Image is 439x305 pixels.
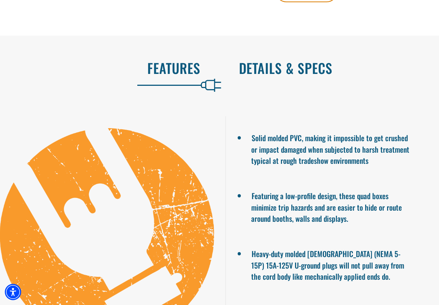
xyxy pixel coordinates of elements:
h2: Details & Specs [239,60,424,76]
li: Solid molded PVC, making it impossible to get crushed or impact damaged when subjected to harsh t... [251,130,413,166]
div: Accessibility Menu [5,284,21,300]
li: Heavy-duty molded [DEMOGRAPHIC_DATA] (NEMA 5-15P) 15A-125V U-ground plugs will not pull away from... [251,246,413,282]
li: Featuring a low-profile design, these quad boxes minimize trip hazards and are easier to hide or ... [251,188,413,224]
h2: Features [16,60,200,76]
